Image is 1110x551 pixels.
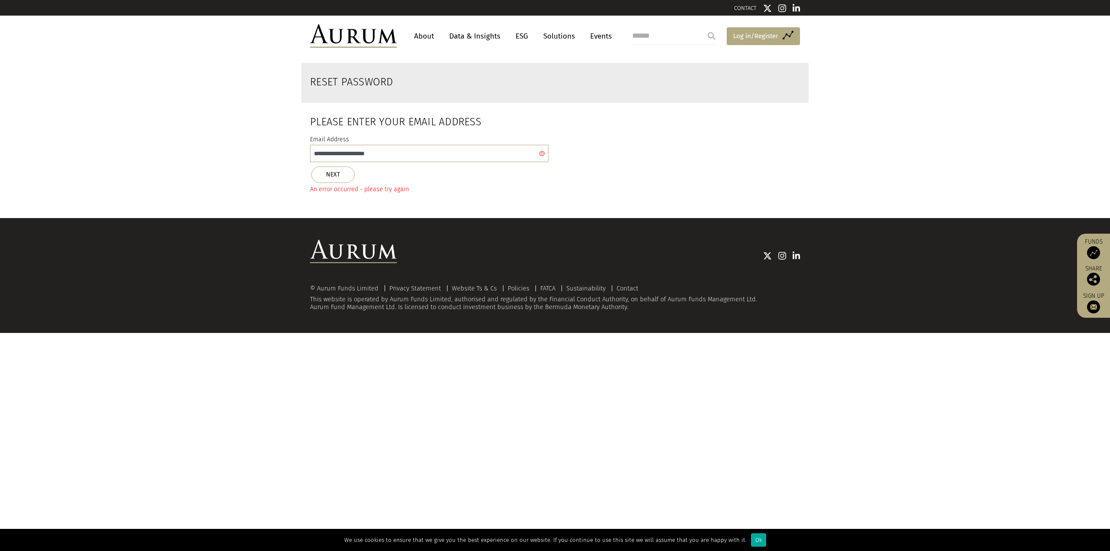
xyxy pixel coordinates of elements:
[310,285,383,292] div: © Aurum Funds Limited
[389,284,441,292] a: Privacy Statement
[1081,266,1106,286] div: Share
[310,134,349,145] label: Email Address
[793,4,800,13] img: Linkedin icon
[310,240,397,263] img: Aurum Logo
[310,24,397,48] img: Aurum
[734,5,757,11] a: CONTACT
[1081,238,1106,259] a: Funds
[511,28,532,44] a: ESG
[1087,273,1100,286] img: Share this post
[586,28,612,44] a: Events
[540,284,555,292] a: FATCA
[763,251,772,260] img: Twitter icon
[778,251,786,260] img: Instagram icon
[778,4,786,13] img: Instagram icon
[1081,292,1106,313] a: Sign up
[793,251,800,260] img: Linkedin icon
[310,184,548,194] div: An error occurred - please try again
[508,284,529,292] a: Policies
[310,116,548,128] h2: Please enter your email address
[1087,300,1100,313] img: Sign up to our newsletter
[617,284,638,292] a: Contact
[311,166,355,183] button: NEXT
[733,31,778,41] span: Log in/Register
[539,28,579,44] a: Solutions
[1087,246,1100,259] img: Access Funds
[703,27,720,45] input: Submit
[727,27,800,46] a: Log in/Register
[452,284,497,292] a: Website Ts & Cs
[410,28,438,44] a: About
[445,28,505,44] a: Data & Insights
[310,76,716,88] h2: Reset Password
[763,4,772,13] img: Twitter icon
[310,285,800,311] div: This website is operated by Aurum Funds Limited, authorised and regulated by the Financial Conduc...
[566,284,606,292] a: Sustainability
